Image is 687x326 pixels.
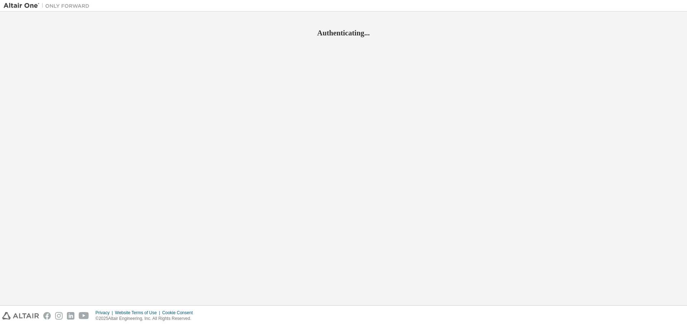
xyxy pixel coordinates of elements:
img: facebook.svg [43,312,51,320]
p: © 2025 Altair Engineering, Inc. All Rights Reserved. [96,316,197,322]
div: Website Terms of Use [115,310,162,316]
img: instagram.svg [55,312,63,320]
h2: Authenticating... [4,28,683,38]
div: Privacy [96,310,115,316]
img: Altair One [4,2,93,9]
img: linkedin.svg [67,312,74,320]
img: altair_logo.svg [2,312,39,320]
div: Cookie Consent [162,310,197,316]
img: youtube.svg [79,312,89,320]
